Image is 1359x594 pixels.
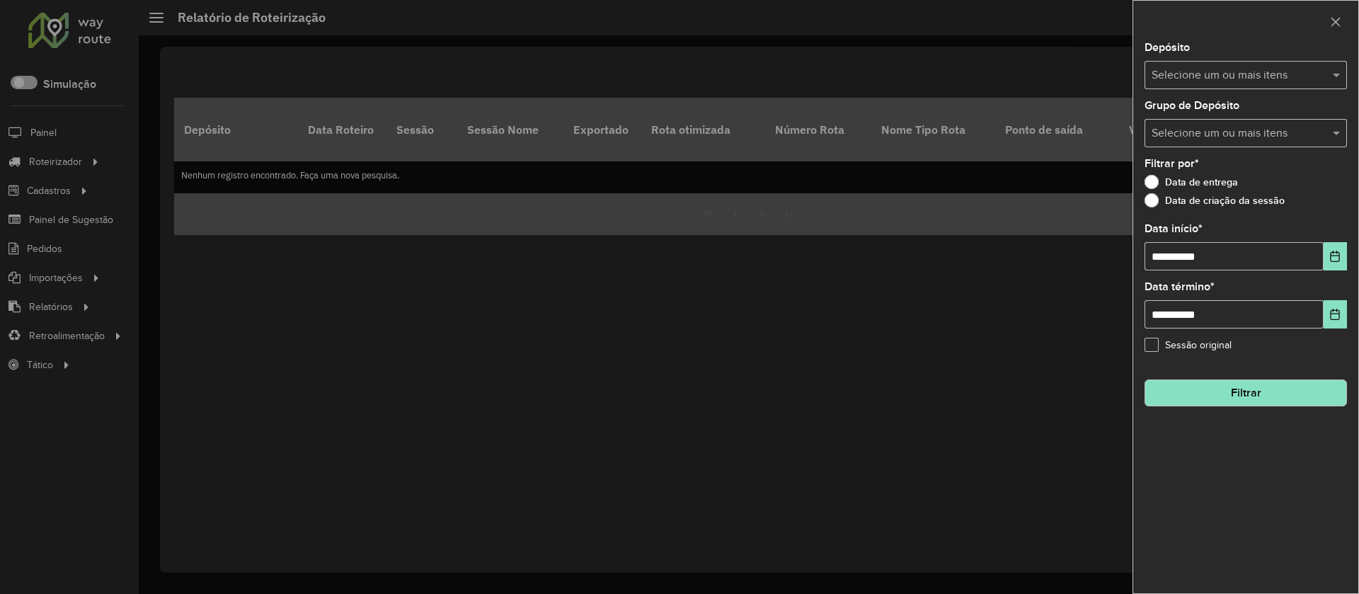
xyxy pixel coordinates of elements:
[1324,242,1347,270] button: Choose Date
[1145,193,1285,207] label: Data de criação da sessão
[1145,278,1215,295] label: Data término
[1145,97,1239,114] label: Grupo de Depósito
[1145,379,1347,406] button: Filtrar
[1324,300,1347,329] button: Choose Date
[1145,39,1190,56] label: Depósito
[1145,155,1199,172] label: Filtrar por
[1145,338,1232,353] label: Sessão original
[1145,175,1238,189] label: Data de entrega
[1145,220,1203,237] label: Data início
